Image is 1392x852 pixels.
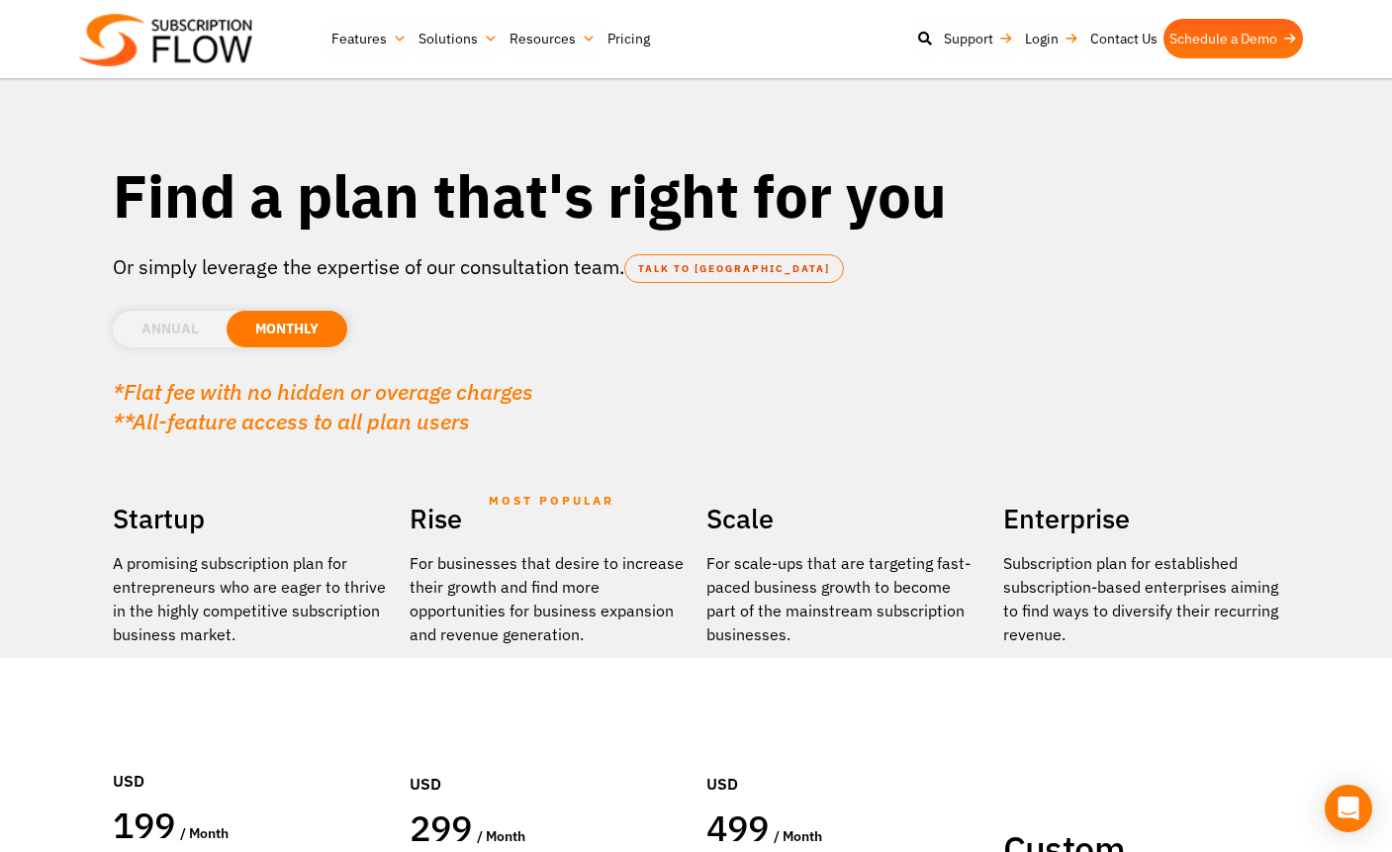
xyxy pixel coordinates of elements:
[1003,496,1280,541] h2: Enterprise
[938,19,1019,58] a: Support
[624,254,844,283] a: TALK TO [GEOGRAPHIC_DATA]
[410,712,687,805] div: USD
[113,710,390,803] div: USD
[113,158,1280,233] h1: Find a plan that's right for you
[774,827,822,845] span: / month
[113,377,533,406] em: *Flat fee with no hidden or overage charges
[410,551,687,646] div: For businesses that desire to increase their growth and find more opportunities for business expa...
[113,252,1280,282] p: Or simply leverage the expertise of our consultation team.
[113,551,390,646] p: A promising subscription plan for entrepreneurs who are eager to thrive in the highly competitive...
[410,496,687,541] h2: Rise
[504,19,602,58] a: Resources
[706,496,983,541] h2: Scale
[477,827,525,845] span: / month
[1019,19,1084,58] a: Login
[325,19,413,58] a: Features
[1084,19,1163,58] a: Contact Us
[113,802,176,848] span: 199
[489,478,614,523] span: MOST POPULAR
[410,805,473,851] span: 299
[706,712,983,805] div: USD
[227,311,347,347] li: MONTHLY
[79,14,252,66] img: Subscriptionflow
[180,824,229,842] span: / month
[1003,551,1280,646] p: Subscription plan for established subscription-based enterprises aiming to find ways to diversify...
[1163,19,1303,58] a: Schedule a Demo
[706,805,770,851] span: 499
[413,19,504,58] a: Solutions
[1325,785,1372,832] div: Open Intercom Messenger
[602,19,656,58] a: Pricing
[113,496,390,541] h2: Startup
[113,407,470,435] em: **All-feature access to all plan users
[706,551,983,646] div: For scale-ups that are targeting fast-paced business growth to become part of the mainstream subs...
[113,311,227,347] li: ANNUAL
